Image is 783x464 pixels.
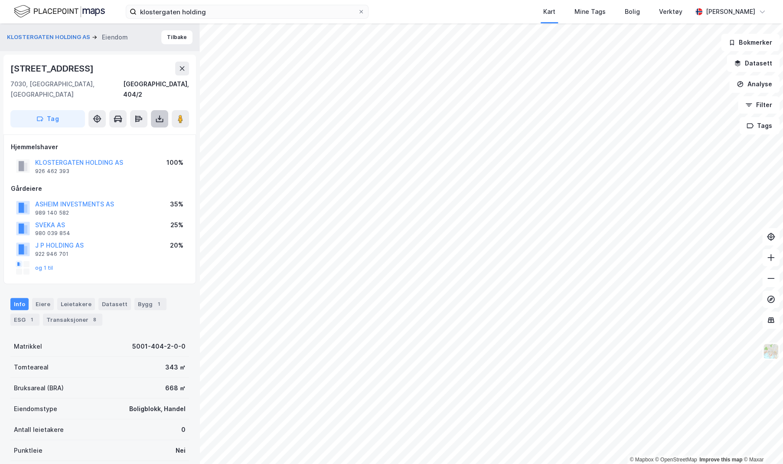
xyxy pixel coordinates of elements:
div: Bygg [134,298,166,310]
div: 922 946 701 [35,251,69,258]
img: Z [763,343,779,359]
img: logo.f888ab2527a4732fd821a326f86c7f29.svg [14,4,105,19]
div: Info [10,298,29,310]
button: Tags [739,117,780,134]
div: 926 462 393 [35,168,69,175]
div: 100% [166,157,183,168]
div: 0 [181,425,186,435]
div: Eiendomstype [14,404,57,414]
div: 343 ㎡ [165,362,186,373]
div: Hjemmelshaver [11,142,189,152]
div: Punktleie [14,445,42,456]
div: 1 [27,315,36,324]
div: Antall leietakere [14,425,64,435]
div: 668 ㎡ [165,383,186,393]
div: 7030, [GEOGRAPHIC_DATA], [GEOGRAPHIC_DATA] [10,79,123,100]
div: 25% [170,220,183,230]
iframe: Chat Widget [740,422,783,464]
div: 1 [154,300,163,308]
div: 5001-404-2-0-0 [132,341,186,352]
button: Filter [738,96,780,114]
div: 8 [90,315,99,324]
div: Kart [543,7,555,17]
div: 35% [170,199,183,209]
button: Tag [10,110,85,127]
div: [STREET_ADDRESS] [10,62,95,75]
div: Boligblokk, Handel [129,404,186,414]
div: Tomteareal [14,362,49,373]
div: Bruksareal (BRA) [14,383,64,393]
button: Bokmerker [721,34,780,51]
div: [GEOGRAPHIC_DATA], 404/2 [123,79,189,100]
div: 20% [170,240,183,251]
div: Nei [176,445,186,456]
div: 980 039 854 [35,230,70,237]
div: 989 140 582 [35,209,69,216]
div: Eiere [32,298,54,310]
div: [PERSON_NAME] [706,7,755,17]
input: Søk på adresse, matrikkel, gårdeiere, leietakere eller personer [137,5,358,18]
button: KLOSTERGATEN HOLDING AS [7,33,92,42]
a: Improve this map [699,457,742,463]
div: Verktøy [659,7,682,17]
a: Mapbox [630,457,653,463]
div: Bolig [625,7,640,17]
button: Datasett [727,55,780,72]
div: Eiendom [102,32,128,42]
div: Matrikkel [14,341,42,352]
a: OpenStreetMap [655,457,697,463]
div: Leietakere [57,298,95,310]
div: Mine Tags [574,7,606,17]
div: Datasett [98,298,131,310]
div: Transaksjoner [43,314,102,326]
div: ESG [10,314,39,326]
button: Tilbake [161,30,192,44]
div: Gårdeiere [11,183,189,194]
button: Analyse [729,75,780,93]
